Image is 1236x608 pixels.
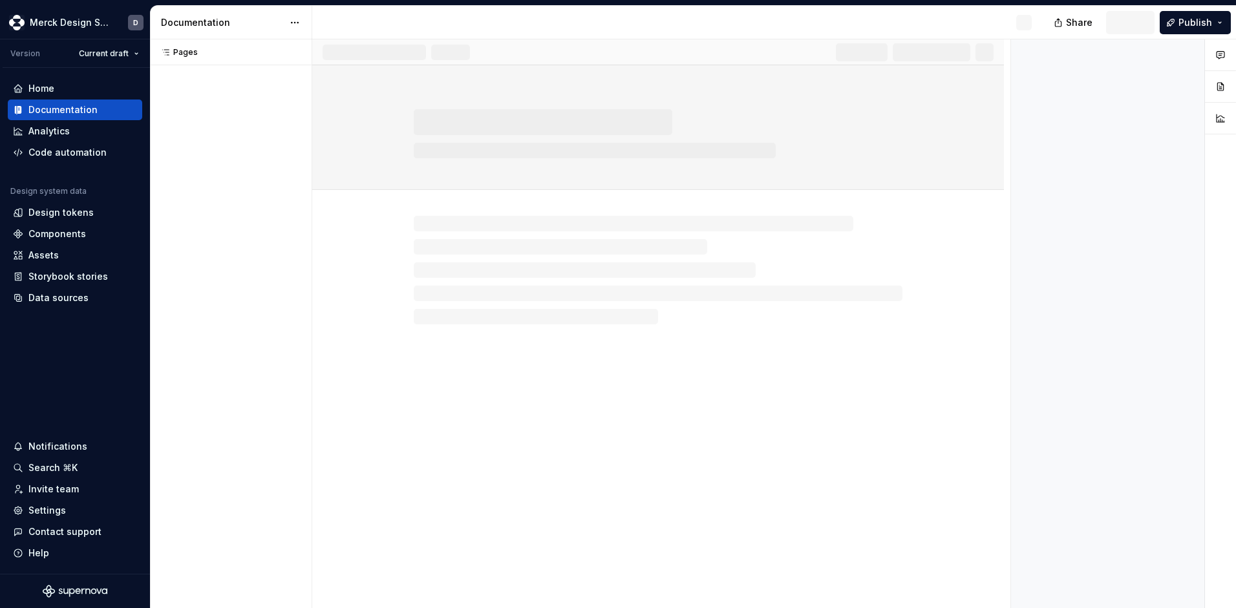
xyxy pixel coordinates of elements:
div: Invite team [28,483,79,496]
div: Documentation [161,16,283,29]
div: Version [10,48,40,59]
div: Data sources [28,291,89,304]
div: Code automation [28,146,107,159]
span: Publish [1178,16,1212,29]
a: Data sources [8,288,142,308]
div: D [133,17,138,28]
button: Notifications [8,436,142,457]
a: Invite team [8,479,142,499]
div: Settings [28,504,66,517]
a: Components [8,224,142,244]
a: Assets [8,245,142,266]
div: Storybook stories [28,270,108,283]
div: Home [28,82,54,95]
button: Merck Design SystemD [3,8,147,36]
div: Contact support [28,525,101,538]
button: Help [8,543,142,563]
div: Design tokens [28,206,94,219]
a: Analytics [8,121,142,142]
a: Settings [8,500,142,521]
div: Search ⌘K [28,461,78,474]
div: Documentation [28,103,98,116]
div: Pages [155,47,198,58]
div: Components [28,227,86,240]
div: Analytics [28,125,70,138]
a: Home [8,78,142,99]
button: Search ⌘K [8,457,142,478]
div: Notifications [28,440,87,453]
a: Documentation [8,100,142,120]
button: Share [1047,11,1101,34]
span: Current draft [79,48,129,59]
div: Design system data [10,186,87,196]
button: Contact support [8,521,142,542]
span: Share [1066,16,1092,29]
a: Code automation [8,142,142,163]
button: Current draft [73,45,145,63]
button: Publish [1160,11,1231,34]
div: Help [28,547,49,560]
div: Merck Design System [30,16,112,29]
div: Assets [28,249,59,262]
a: Storybook stories [8,266,142,287]
a: Design tokens [8,202,142,223]
img: 317a9594-9ec3-41ad-b59a-e557b98ff41d.png [9,15,25,30]
svg: Supernova Logo [43,585,107,598]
